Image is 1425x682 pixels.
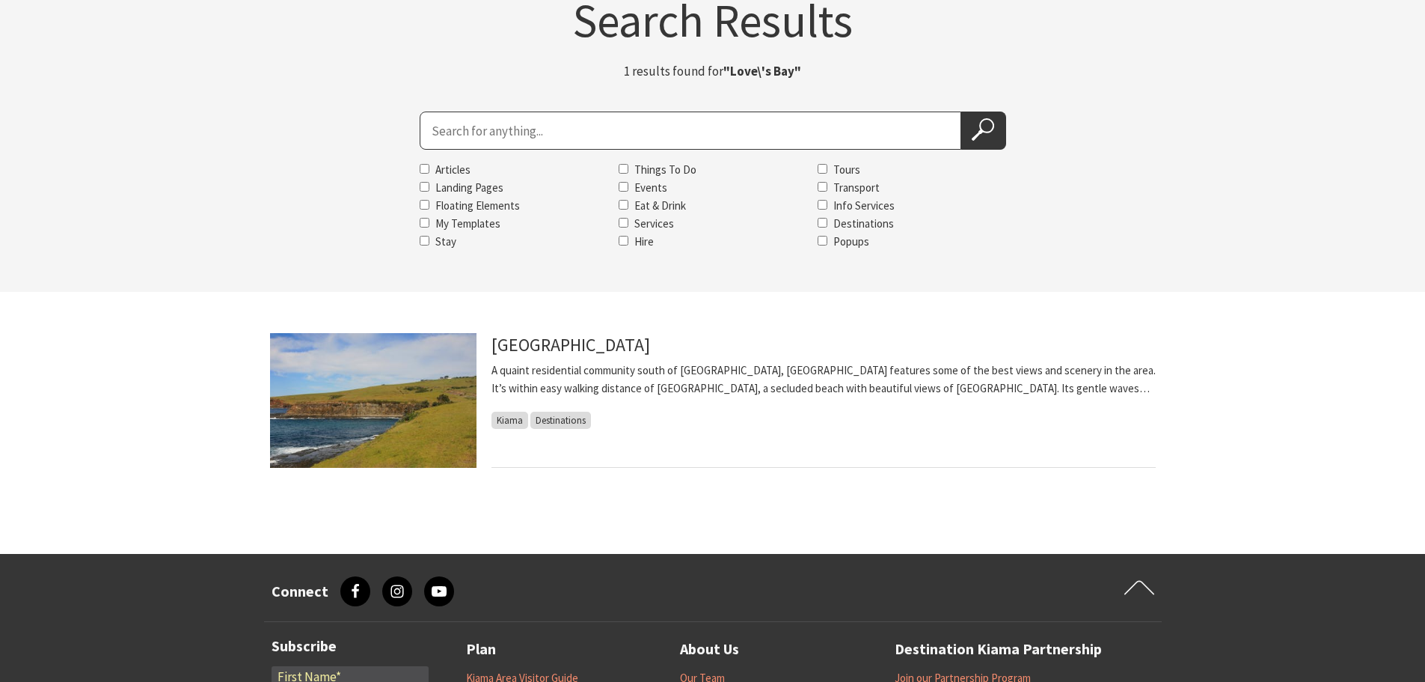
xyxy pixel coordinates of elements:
input: Search for: [420,112,961,150]
label: Floating Elements [435,198,520,213]
label: Transport [833,180,880,195]
label: Events [634,180,667,195]
label: Info Services [833,198,895,213]
a: [GEOGRAPHIC_DATA] [491,333,650,356]
label: My Templates [435,216,500,231]
label: Services [634,216,674,231]
a: Destination Kiama Partnership [895,637,1102,662]
label: Articles [435,162,471,177]
label: Hire [634,234,654,249]
h3: Connect [272,582,328,600]
a: Plan [466,637,496,662]
span: Destinations [530,412,591,429]
label: Popups [833,234,869,249]
label: Stay [435,234,456,249]
label: Things To Do [634,162,696,177]
strong: "Love\'s Bay" [723,63,801,79]
p: A quaint residential community south of [GEOGRAPHIC_DATA], [GEOGRAPHIC_DATA] features some of the... [491,362,1156,398]
p: 1 results found for [526,61,900,82]
span: Kiama [491,412,528,429]
label: Destinations [833,216,894,231]
h3: Subscribe [272,637,429,655]
img: Kiama Heights - Coast Walk [270,333,476,468]
label: Eat & Drink [634,198,686,213]
label: Landing Pages [435,180,503,195]
a: About Us [680,637,739,662]
label: Tours [833,162,860,177]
